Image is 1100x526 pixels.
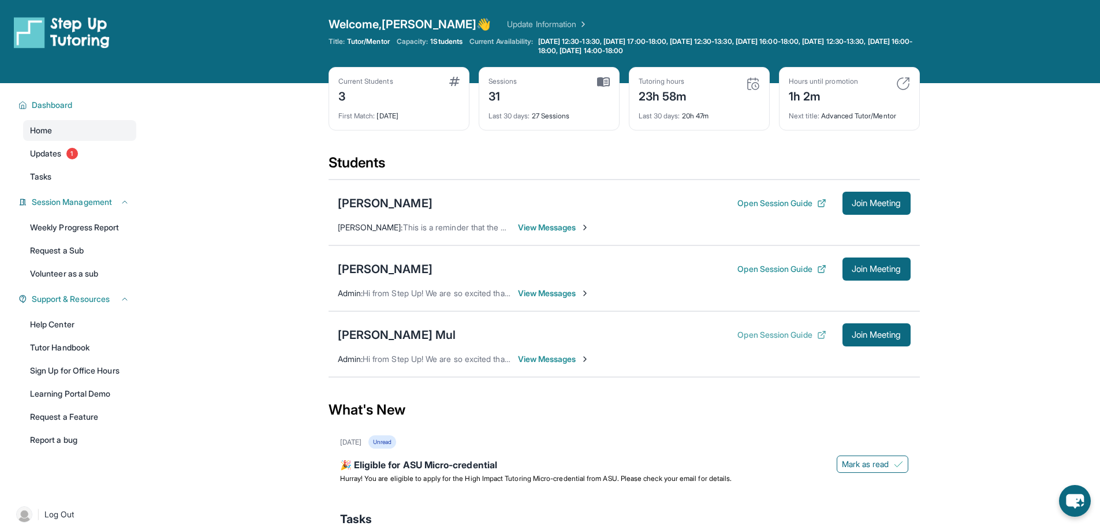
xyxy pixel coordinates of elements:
div: Unread [368,435,396,449]
button: Join Meeting [842,323,911,346]
div: [PERSON_NAME] [338,195,432,211]
button: Dashboard [27,99,129,111]
button: chat-button [1059,485,1091,517]
span: View Messages [518,353,590,365]
span: Join Meeting [852,266,901,273]
button: Join Meeting [842,192,911,215]
img: Chevron-Right [580,289,590,298]
span: | [37,508,40,521]
span: Title: [329,37,345,46]
span: Welcome, [PERSON_NAME] 👋 [329,16,491,32]
span: [PERSON_NAME] : [338,222,403,232]
div: 27 Sessions [489,105,610,121]
a: Home [23,120,136,141]
span: Mark as read [842,458,889,470]
div: Hours until promotion [789,77,858,86]
span: First Match : [338,111,375,120]
button: Support & Resources [27,293,129,305]
span: Dashboard [32,99,73,111]
button: Join Meeting [842,258,911,281]
a: Updates1 [23,143,136,164]
img: Chevron-Right [580,355,590,364]
span: View Messages [518,222,590,233]
span: Log Out [44,509,74,520]
img: Chevron-Right [580,223,590,232]
div: 23h 58m [639,86,687,105]
img: Chevron Right [576,18,588,30]
img: card [896,77,910,91]
span: Tasks [30,171,51,182]
img: Mark as read [894,460,903,469]
a: Update Information [507,18,588,30]
span: 1 Students [430,37,463,46]
span: Support & Resources [32,293,110,305]
img: logo [14,16,110,49]
div: Tutoring hours [639,77,687,86]
a: Tutor Handbook [23,337,136,358]
a: Learning Portal Demo [23,383,136,404]
span: Hurray! You are eligible to apply for the High Impact Tutoring Micro-credential from ASU. Please ... [340,474,732,483]
a: Weekly Progress Report [23,217,136,238]
span: This is a reminder that the session with [PERSON_NAME] will begin in 15 minutes. [403,222,702,232]
span: Next title : [789,111,820,120]
div: Advanced Tutor/Mentor [789,105,910,121]
a: Help Center [23,314,136,335]
span: Join Meeting [852,331,901,338]
div: Sessions [489,77,517,86]
span: [DATE] 12:30-13:30, [DATE] 17:00-18:00, [DATE] 12:30-13:30, [DATE] 16:00-18:00, [DATE] 12:30-13:3... [538,37,918,55]
span: 1 [66,148,78,159]
span: Capacity: [397,37,428,46]
span: Updates [30,148,62,159]
div: 20h 47m [639,105,760,121]
a: Request a Sub [23,240,136,261]
span: Last 30 days : [489,111,530,120]
img: card [597,77,610,87]
button: Session Management [27,196,129,208]
a: Tasks [23,166,136,187]
a: [DATE] 12:30-13:30, [DATE] 17:00-18:00, [DATE] 12:30-13:30, [DATE] 16:00-18:00, [DATE] 12:30-13:3... [536,37,920,55]
div: Students [329,154,920,179]
img: card [746,77,760,91]
button: Open Session Guide [737,329,826,341]
a: Request a Feature [23,406,136,427]
span: View Messages [518,288,590,299]
img: user-img [16,506,32,523]
span: Last 30 days : [639,111,680,120]
div: [PERSON_NAME] Mul [338,327,456,343]
span: Admin : [338,354,363,364]
div: 31 [489,86,517,105]
a: Report a bug [23,430,136,450]
span: Tutor/Mentor [347,37,390,46]
button: Open Session Guide [737,263,826,275]
div: [PERSON_NAME] [338,261,432,277]
div: Current Students [338,77,393,86]
div: 1h 2m [789,86,858,105]
span: Session Management [32,196,112,208]
div: 3 [338,86,393,105]
div: 🎉 Eligible for ASU Micro-credential [340,458,908,474]
span: Current Availability: [469,37,533,55]
span: Admin : [338,288,363,298]
img: card [449,77,460,86]
div: [DATE] [338,105,460,121]
a: Sign Up for Office Hours [23,360,136,381]
div: [DATE] [340,438,361,447]
button: Mark as read [837,456,908,473]
button: Open Session Guide [737,197,826,209]
span: Join Meeting [852,200,901,207]
div: What's New [329,385,920,435]
span: Home [30,125,52,136]
a: Volunteer as a sub [23,263,136,284]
